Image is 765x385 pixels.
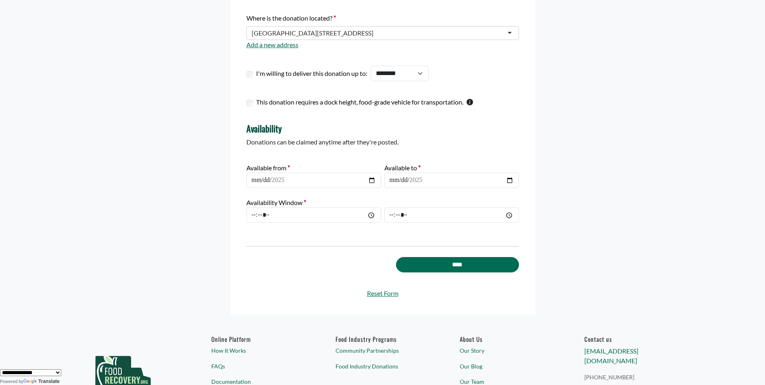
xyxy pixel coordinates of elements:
label: Available from [246,163,290,173]
a: Add a new address [246,41,298,48]
img: Google Translate [23,379,38,385]
div: [GEOGRAPHIC_DATA][STREET_ADDRESS] [252,29,373,37]
svg: This checkbox should only be used by warehouses donating more than one pallet of product. [467,99,473,105]
a: Reset Form [246,289,519,298]
label: I'm willing to deliver this donation up to: [256,69,367,78]
a: Translate [23,379,60,384]
a: FAQs [211,362,305,370]
a: About Us [460,335,554,343]
h6: Contact us [584,335,678,343]
a: How It Works [211,346,305,355]
label: Availability Window [246,198,306,207]
label: Where is the donation located? [246,13,336,23]
a: Our Blog [460,362,554,370]
a: Food Industry Donations [336,362,429,370]
h6: Food Industry Programs [336,335,429,343]
a: Community Partnerships [336,346,429,355]
p: Donations can be claimed anytime after they're posted. [246,137,519,147]
h4: Availability [246,123,519,134]
a: Our Story [460,346,554,355]
label: Available to [384,163,421,173]
h6: Online Platform [211,335,305,343]
a: [EMAIL_ADDRESS][DOMAIN_NAME] [584,347,638,364]
label: This donation requires a dock height, food-grade vehicle for transportation. [256,97,463,107]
